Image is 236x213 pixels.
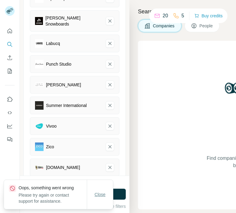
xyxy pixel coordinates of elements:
button: My lists [5,66,15,77]
button: theoriginaltamaleco.com-remove-button [106,163,114,172]
img: Punch Studio-logo [35,60,44,68]
img: Jones Snowboards-logo [35,17,43,25]
button: Zico-remove-button [106,143,114,151]
button: Dashboard [5,121,15,132]
button: Jamie Haller-remove-button [106,81,114,89]
div: [PERSON_NAME] [46,82,81,88]
div: [PERSON_NAME] Snowboards [45,15,101,27]
img: Vivoo-logo [35,123,44,129]
button: Summer International-remove-button [106,101,114,110]
img: Jamie Haller-logo [35,83,44,87]
div: [DOMAIN_NAME] [46,164,80,170]
span: People [199,23,213,29]
button: Vivoo-remove-button [106,122,114,130]
button: Feedback [5,134,15,145]
img: Labucq-logo [35,39,44,48]
button: Enrich CSV [5,52,15,63]
p: Please try again or contact support for assistance. [19,192,87,204]
img: Summer International-logo [35,101,44,110]
button: Labucq-remove-button [106,39,114,48]
div: Labucq [46,40,60,46]
p: Oops, something went wrong [19,185,87,191]
h4: Search [138,7,229,16]
div: Zico [46,144,54,150]
button: Search [5,39,15,50]
img: theoriginaltamaleco.com-logo [35,165,44,170]
img: Zico-logo [35,143,44,151]
button: Close [90,189,110,200]
button: Buy credits [194,12,223,20]
span: Companies [153,23,175,29]
div: Vivoo [46,123,57,129]
button: Use Surfe on LinkedIn [5,94,15,105]
div: Summer International [46,102,87,108]
div: Punch Studio [46,61,71,67]
p: 5 [181,12,184,19]
span: Close [95,191,106,198]
button: Punch Studio-remove-button [106,60,114,68]
button: Use Surfe API [5,107,15,118]
button: Jones Snowboards-remove-button [106,17,114,25]
p: 20 [163,12,168,19]
button: Quick start [5,26,15,36]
